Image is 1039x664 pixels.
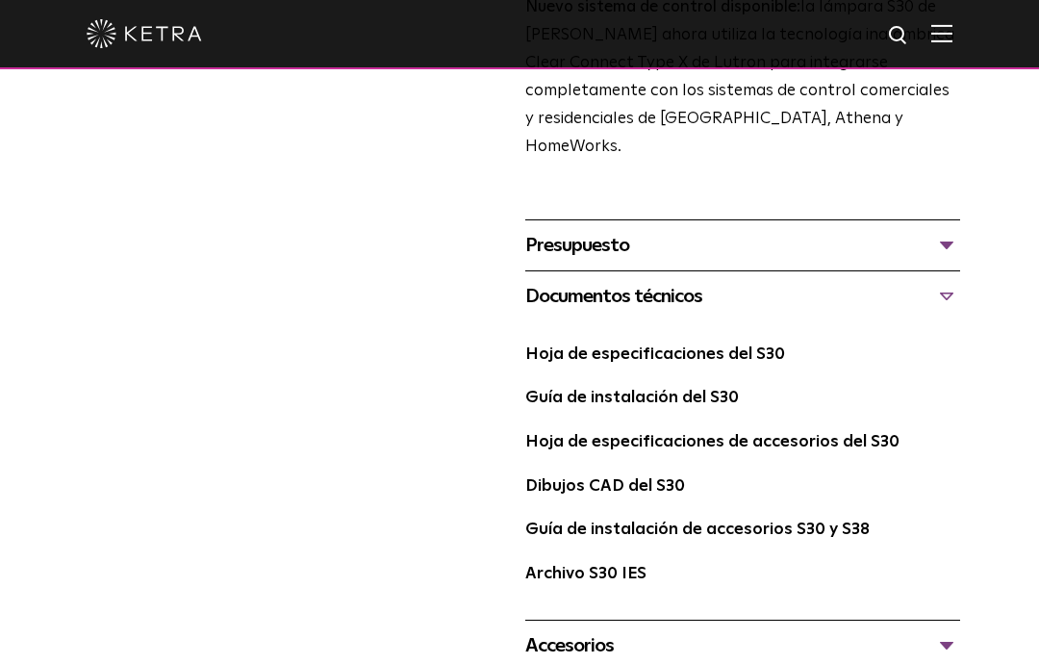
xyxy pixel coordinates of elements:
img: logotipo de ketra 2019 blanco [87,19,202,48]
a: Dibujos CAD del S30 [525,478,685,495]
a: Guía de instalación del S30 [525,390,739,406]
a: Archivo S30 IES [525,566,646,582]
font: Accesorios [525,636,614,655]
a: Guía de instalación de accesorios S30 y S38 [525,522,870,538]
font: Presupuesto [525,236,629,255]
a: Hoja de especificaciones de accesorios del S30 [525,434,900,450]
img: Hamburger%20Nav.svg [931,24,952,42]
img: icono de búsqueda [887,24,911,48]
a: Hoja de especificaciones del S30 [525,346,785,363]
font: Documentos técnicos [525,287,702,306]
